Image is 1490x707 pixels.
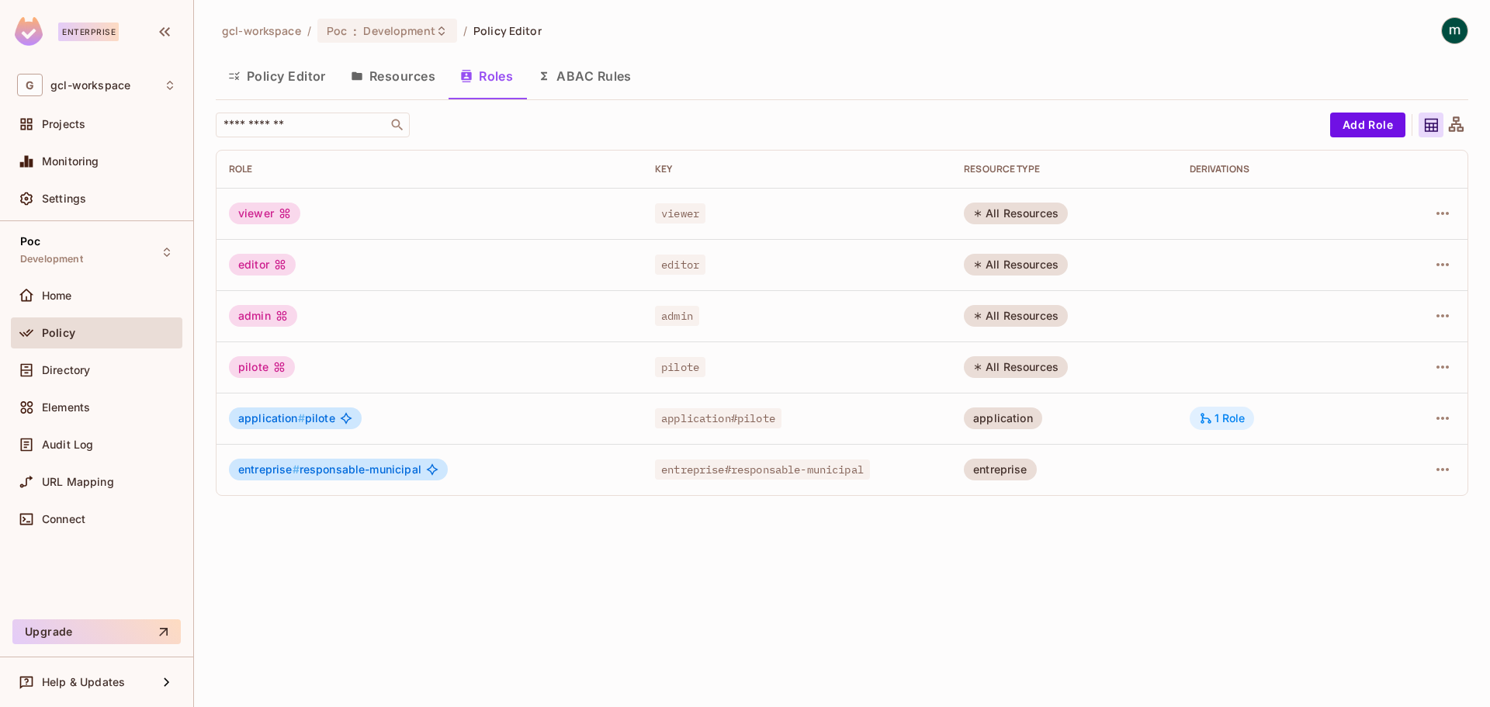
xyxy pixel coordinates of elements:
div: All Resources [964,203,1068,224]
button: Resources [338,57,448,95]
span: Connect [42,513,85,525]
span: : [352,25,358,37]
span: Monitoring [42,155,99,168]
div: Derivations [1190,163,1368,175]
span: Development [20,253,83,265]
span: pilote [655,357,705,377]
span: editor [655,255,705,275]
span: Policy Editor [473,23,542,38]
span: Poc [327,23,347,38]
div: Role [229,163,630,175]
li: / [307,23,311,38]
span: G [17,74,43,96]
span: Audit Log [42,438,93,451]
span: Poc [20,235,40,248]
span: # [298,411,305,425]
img: mathieu h [1442,18,1467,43]
div: editor [229,254,296,276]
span: Projects [42,118,85,130]
div: Key [655,163,939,175]
span: admin [655,306,699,326]
span: application [238,411,305,425]
span: entreprise#responsable-municipal [655,459,870,480]
div: entreprise [964,459,1037,480]
span: Directory [42,364,90,376]
span: Home [42,289,72,302]
div: RESOURCE TYPE [964,163,1164,175]
div: pilote [229,356,295,378]
span: the active workspace [222,23,301,38]
button: Policy Editor [216,57,338,95]
span: # [293,463,300,476]
span: Settings [42,192,86,205]
span: viewer [655,203,705,224]
div: 1 Role [1199,411,1246,425]
button: Add Role [1330,113,1405,137]
img: SReyMgAAAABJRU5ErkJggg== [15,17,43,46]
span: Development [363,23,435,38]
div: viewer [229,203,300,224]
span: Elements [42,401,90,414]
div: application [964,407,1042,429]
button: Roles [448,57,525,95]
div: Enterprise [58,23,119,41]
span: Help & Updates [42,676,125,688]
button: Upgrade [12,619,181,644]
div: All Resources [964,356,1068,378]
li: / [463,23,467,38]
span: entreprise [238,463,300,476]
span: pilote [238,412,335,425]
span: application#pilote [655,408,781,428]
span: Policy [42,327,75,339]
button: ABAC Rules [525,57,644,95]
div: admin [229,305,297,327]
span: URL Mapping [42,476,114,488]
div: All Resources [964,254,1068,276]
span: responsable-municipal [238,463,421,476]
span: Workspace: gcl-workspace [50,79,130,92]
div: All Resources [964,305,1068,327]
